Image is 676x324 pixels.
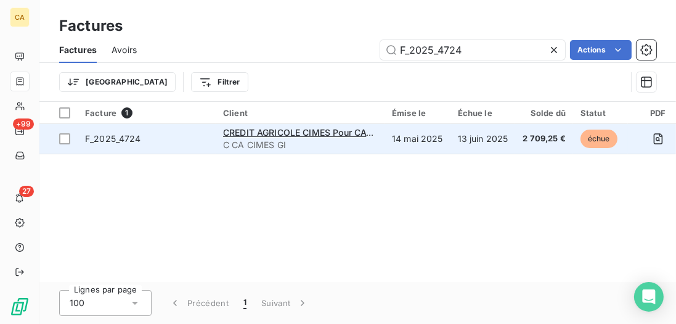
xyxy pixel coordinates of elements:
div: Client [223,108,377,118]
div: CA [10,7,30,27]
span: Factures [59,44,97,56]
td: 13 juin 2025 [450,124,516,154]
span: échue [580,130,617,148]
span: CREDIT AGRICOLE CIMES Pour CAGIP [223,127,381,138]
button: Précédent [161,290,236,316]
button: Suivant [254,290,316,316]
td: 14 mai 2025 [385,124,450,154]
button: 1 [236,290,254,316]
span: Facture [85,108,116,118]
div: Émise le [392,108,443,118]
div: Solde dû [523,108,566,118]
button: [GEOGRAPHIC_DATA] [59,72,176,92]
span: 2 709,25 € [523,133,566,145]
button: Actions [570,40,632,60]
a: +99 [10,121,29,141]
div: Open Intercom Messenger [634,282,664,312]
span: 1 [121,107,132,118]
input: Rechercher [380,40,565,60]
span: +99 [13,118,34,130]
span: Avoirs [112,44,137,56]
h3: Factures [59,15,123,37]
div: Échue le [458,108,508,118]
button: Filtrer [191,72,248,92]
img: Logo LeanPay [10,297,30,317]
span: 27 [19,186,34,197]
span: 100 [70,297,84,309]
div: Statut [580,108,621,118]
span: 1 [243,297,246,309]
span: C CA CIMES GI [223,139,377,151]
span: F_2025_4724 [85,133,141,144]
